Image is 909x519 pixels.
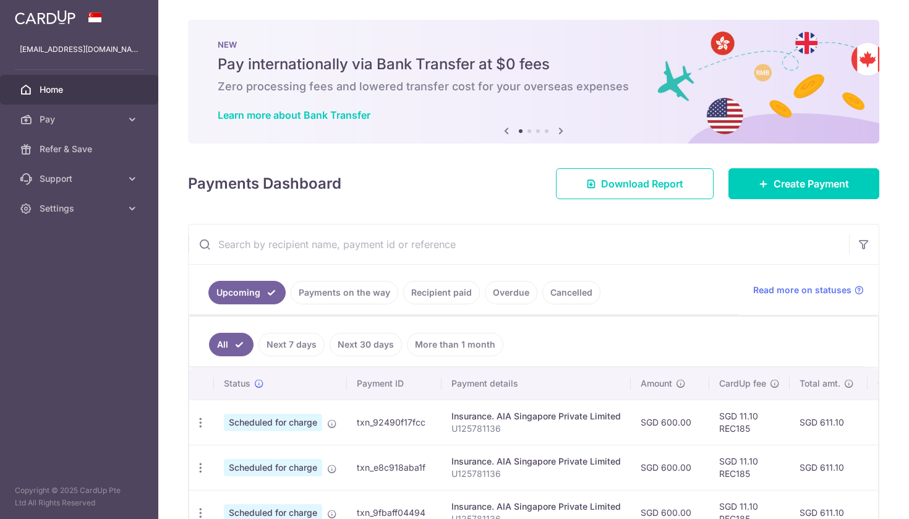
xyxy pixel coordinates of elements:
td: SGD 11.10 REC185 [709,400,790,445]
span: Total amt. [800,377,840,390]
h5: Pay internationally via Bank Transfer at $0 fees [218,54,850,74]
span: Settings [40,202,121,215]
a: Upcoming [208,281,286,304]
td: txn_92490f17fcc [347,400,442,445]
td: txn_e8c918aba1f [347,445,442,490]
div: Insurance. AIA Singapore Private Limited [451,455,621,468]
p: [EMAIL_ADDRESS][DOMAIN_NAME] [20,43,139,56]
input: Search by recipient name, payment id or reference [189,225,849,264]
a: Payments on the way [291,281,398,304]
p: U125781136 [451,468,621,480]
span: Scheduled for charge [224,414,322,431]
span: Home [40,84,121,96]
a: More than 1 month [407,333,503,356]
th: Payment ID [347,367,442,400]
a: All [209,333,254,356]
a: Create Payment [728,168,879,199]
span: Refer & Save [40,143,121,155]
td: SGD 611.10 [790,400,868,445]
th: Payment details [442,367,631,400]
span: Create Payment [774,176,849,191]
div: Insurance. AIA Singapore Private Limited [451,500,621,513]
img: CardUp [15,10,75,25]
span: Download Report [601,176,683,191]
p: U125781136 [451,422,621,435]
span: Support [40,173,121,185]
span: Pay [40,113,121,126]
span: Amount [641,377,672,390]
span: Scheduled for charge [224,459,322,476]
h6: Zero processing fees and lowered transfer cost for your overseas expenses [218,79,850,94]
td: SGD 600.00 [631,400,709,445]
a: Read more on statuses [753,284,864,296]
a: Download Report [556,168,714,199]
td: SGD 611.10 [790,445,868,490]
p: NEW [218,40,850,49]
h4: Payments Dashboard [188,173,341,195]
img: Bank transfer banner [188,20,879,144]
td: SGD 600.00 [631,445,709,490]
a: Learn more about Bank Transfer [218,109,370,121]
a: Overdue [485,281,537,304]
span: Status [224,377,250,390]
div: Insurance. AIA Singapore Private Limited [451,410,621,422]
a: Recipient paid [403,281,480,304]
a: Cancelled [542,281,600,304]
a: Next 7 days [258,333,325,356]
span: CardUp fee [719,377,766,390]
a: Next 30 days [330,333,402,356]
td: SGD 11.10 REC185 [709,445,790,490]
span: Read more on statuses [753,284,851,296]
